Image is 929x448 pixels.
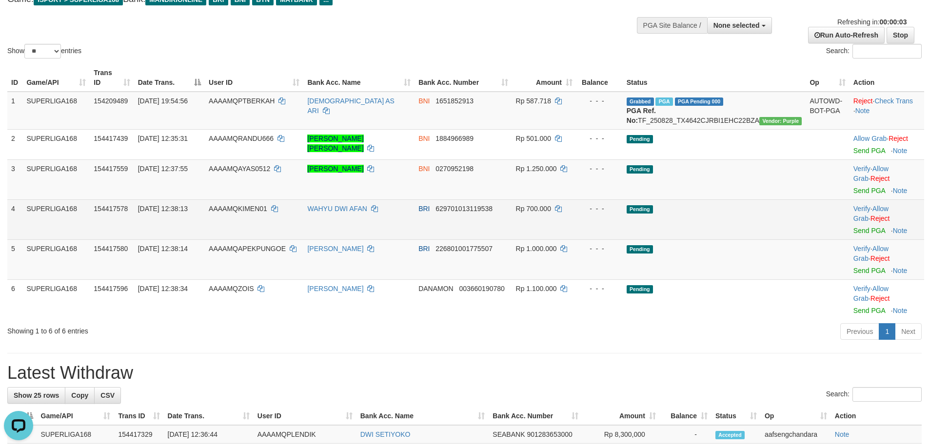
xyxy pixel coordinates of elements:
[94,165,128,173] span: 154417559
[138,245,188,253] span: [DATE] 12:38:14
[627,107,656,124] b: PGA Ref. No:
[94,205,128,213] span: 154417578
[307,97,394,115] a: [DEMOGRAPHIC_DATA] AS ARI
[627,245,653,253] span: Pending
[895,323,922,340] a: Next
[7,92,22,130] td: 1
[853,97,873,105] a: Reject
[853,147,885,155] a: Send PGA
[415,64,512,92] th: Bank Acc. Number: activate to sort column ascending
[580,284,619,293] div: - - -
[850,199,924,239] td: · ·
[512,64,576,92] th: Amount: activate to sort column ascending
[527,430,572,438] span: Copy 901283653000 to clipboard
[870,175,890,182] a: Reject
[164,425,254,444] td: [DATE] 12:36:44
[22,64,90,92] th: Game/API: activate to sort column ascending
[14,391,59,399] span: Show 25 rows
[850,64,924,92] th: Action
[627,205,653,214] span: Pending
[576,64,623,92] th: Balance
[893,187,908,195] a: Note
[114,407,163,425] th: Trans ID: activate to sort column ascending
[24,44,61,58] select: Showentries
[715,431,745,439] span: Accepted
[660,407,712,425] th: Balance: activate to sort column ascending
[37,407,115,425] th: Game/API: activate to sort column ascending
[94,97,128,105] span: 154209489
[853,165,870,173] a: Verify
[90,64,134,92] th: Trans ID: activate to sort column ascending
[205,64,303,92] th: User ID: activate to sort column ascending
[835,430,850,438] a: Note
[134,64,205,92] th: Date Trans.: activate to sort column descending
[806,64,849,92] th: Op: activate to sort column ascending
[870,294,890,302] a: Reject
[853,165,889,182] span: ·
[516,245,557,253] span: Rp 1.000.000
[37,425,115,444] td: SUPERLIGA168
[418,165,430,173] span: BNI
[580,244,619,253] div: - - -
[853,245,889,262] span: ·
[7,239,22,279] td: 5
[7,279,22,319] td: 6
[493,430,525,438] span: SEABANK
[138,285,188,292] span: [DATE] 12:38:34
[580,96,619,106] div: - - -
[22,279,90,319] td: SUPERLIGA168
[627,135,653,143] span: Pending
[209,97,275,105] span: AAAAMQPTBERKAH
[627,97,654,106] span: Grabbed
[307,245,363,253] a: [PERSON_NAME]
[713,21,760,29] span: None selected
[853,165,889,182] a: Allow Grab
[435,245,493,253] span: Copy 226801001775507 to clipboard
[627,165,653,174] span: Pending
[853,285,889,302] span: ·
[850,92,924,130] td: · ·
[852,387,922,402] input: Search:
[307,285,363,292] a: [PERSON_NAME]
[209,245,286,253] span: AAAAMQAPEKPUNGOE
[254,425,356,444] td: AAAAMQPLENDIK
[855,107,870,115] a: Note
[887,27,914,43] a: Stop
[853,135,889,142] span: ·
[893,307,908,314] a: Note
[307,135,363,152] a: [PERSON_NAME] [PERSON_NAME]
[303,64,415,92] th: Bank Acc. Name: activate to sort column ascending
[893,227,908,234] a: Note
[435,135,474,142] span: Copy 1884966989 to clipboard
[879,18,907,26] strong: 00:00:03
[22,239,90,279] td: SUPERLIGA168
[435,205,493,213] span: Copy 629701013119538 to clipboard
[7,199,22,239] td: 4
[164,407,254,425] th: Date Trans.: activate to sort column ascending
[580,164,619,174] div: - - -
[360,430,411,438] a: DWI SETIYOKO
[580,204,619,214] div: - - -
[22,199,90,239] td: SUPERLIGA168
[850,159,924,199] td: · ·
[22,159,90,199] td: SUPERLIGA168
[853,205,889,222] a: Allow Grab
[516,165,557,173] span: Rp 1.250.000
[209,285,254,292] span: AAAAMQZOIS
[853,205,889,222] span: ·
[840,323,879,340] a: Previous
[637,17,707,34] div: PGA Site Balance /
[627,285,653,293] span: Pending
[853,205,870,213] a: Verify
[853,245,889,262] a: Allow Grab
[853,307,885,314] a: Send PGA
[94,285,128,292] span: 154417596
[853,135,887,142] a: Allow Grab
[874,97,913,105] a: Check Trans
[870,254,890,262] a: Reject
[94,245,128,253] span: 154417580
[435,165,474,173] span: Copy 0270952198 to clipboard
[850,239,924,279] td: · ·
[209,165,270,173] span: AAAAMQAYAS0512
[893,267,908,274] a: Note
